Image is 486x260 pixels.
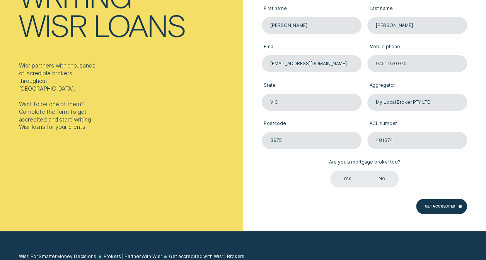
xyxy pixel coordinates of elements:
[367,40,467,56] label: Mobile phone
[367,116,467,132] label: ACL number
[103,254,162,260] a: Brokers | Partner With Wisr
[365,171,399,187] label: No
[330,171,364,187] label: Yes
[327,155,402,171] label: Are you a mortgage broker too?
[262,1,362,17] label: First name
[262,40,362,56] label: Email
[367,1,467,17] label: Last name
[262,78,362,94] label: State
[169,254,244,260] a: Get accredited with Wisr | Brokers
[93,10,185,39] div: loans
[19,62,99,131] div: Wisr partners with thousands of incredible brokers throughout [GEOGRAPHIC_DATA]. Want to be one o...
[416,199,467,214] button: Get Accredited
[367,78,467,94] label: Aggregator
[262,116,362,132] label: Postcode
[19,254,96,260] a: Wisr: For Smarter Money Decisions
[19,10,86,39] div: Wisr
